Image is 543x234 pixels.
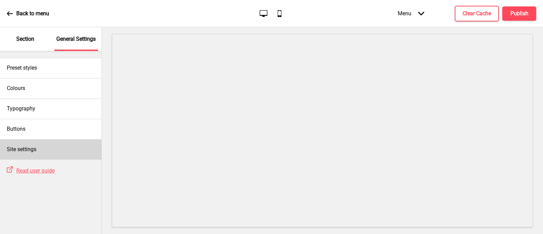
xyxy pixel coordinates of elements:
h4: Preset styles [7,64,37,72]
h4: Site settings [7,146,36,153]
div: Menu [391,3,431,23]
p: Section [16,35,34,43]
p: Back to menu [16,10,49,17]
button: Publish [502,6,536,21]
h4: Buttons [7,125,25,133]
h4: Clear Cache [463,10,491,17]
h4: Colours [7,85,25,92]
a: Read user guide [13,167,55,174]
h4: Publish [510,10,528,17]
button: Clear Cache [455,6,499,21]
p: General Settings [56,35,96,43]
a: Back to menu [7,4,49,23]
span: Read user guide [16,167,55,174]
h4: Typography [7,105,35,112]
